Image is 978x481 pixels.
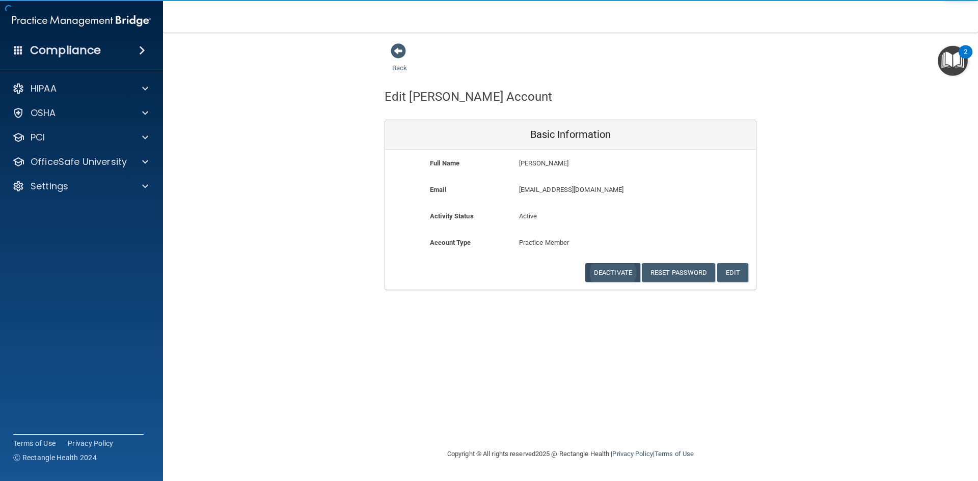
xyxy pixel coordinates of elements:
[31,82,57,95] p: HIPAA
[31,107,56,119] p: OSHA
[519,184,682,196] p: [EMAIL_ADDRESS][DOMAIN_NAME]
[31,131,45,144] p: PCI
[13,438,56,448] a: Terms of Use
[430,212,474,220] b: Activity Status
[30,43,101,58] h4: Compliance
[12,131,148,144] a: PCI
[964,52,967,65] div: 2
[12,82,148,95] a: HIPAA
[12,107,148,119] a: OSHA
[31,180,68,192] p: Settings
[655,450,694,458] a: Terms of Use
[717,263,748,282] button: Edit
[430,186,446,193] b: Email
[31,156,127,168] p: OfficeSafe University
[385,438,756,470] div: Copyright © All rights reserved 2025 @ Rectangle Health | |
[68,438,114,448] a: Privacy Policy
[430,159,459,167] b: Full Name
[802,409,966,449] iframe: Drift Widget Chat Controller
[642,263,715,282] button: Reset Password
[519,210,622,222] p: Active
[612,450,653,458] a: Privacy Policy
[585,263,640,282] button: Deactivate
[938,46,968,76] button: Open Resource Center, 2 new notifications
[385,120,756,150] div: Basic Information
[519,157,682,169] p: [PERSON_NAME]
[12,180,148,192] a: Settings
[12,11,151,31] img: PMB logo
[519,237,622,249] p: Practice Member
[392,52,407,72] a: Back
[385,90,553,103] h4: Edit [PERSON_NAME] Account
[13,452,97,463] span: Ⓒ Rectangle Health 2024
[430,239,471,246] b: Account Type
[12,156,148,168] a: OfficeSafe University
